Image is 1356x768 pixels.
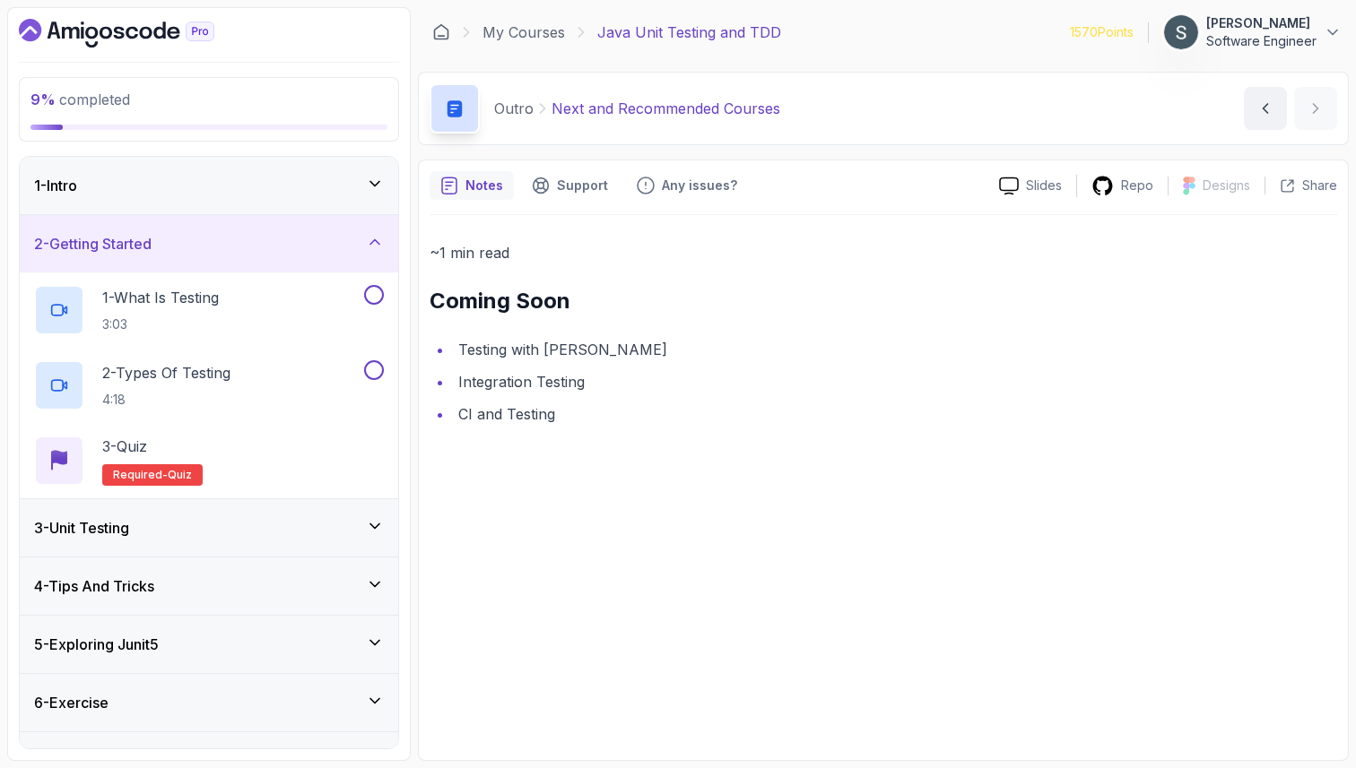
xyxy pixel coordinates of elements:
[34,692,109,713] h3: 6 - Exercise
[430,171,514,200] button: notes button
[453,401,1337,427] li: CI and Testing
[102,287,219,308] p: 1 - What Is Testing
[34,175,77,196] h3: 1 - Intro
[453,337,1337,362] li: Testing with [PERSON_NAME]
[985,177,1076,195] a: Slides
[1302,177,1337,194] p: Share
[430,240,1337,265] p: ~1 min read
[430,287,1337,315] h2: Coming Soon
[20,499,398,557] button: 3-Unit Testing
[1244,87,1287,130] button: previous content
[102,436,147,457] p: 3 - Quiz
[34,360,384,410] button: 2-Types Of Testing4:18
[20,674,398,731] button: 6-Exercise
[453,369,1337,394] li: Integration Testing
[30,91,56,108] span: 9 %
[1265,177,1337,194] button: Share
[1026,177,1062,194] p: Slides
[34,634,159,655] h3: 5 - Exploring Junit5
[1164,15,1198,49] img: user profile image
[168,468,192,482] span: quiz
[34,285,384,335] button: 1-What Is Testing3:03
[20,157,398,214] button: 1-Intro
[1206,14,1317,32] p: [PERSON_NAME]
[557,177,608,194] p: Support
[1163,14,1342,50] button: user profile image[PERSON_NAME]Software Engineer
[552,98,780,119] p: Next and Recommended Courses
[432,23,450,41] a: Dashboard
[465,177,503,194] p: Notes
[1294,87,1337,130] button: next content
[1121,177,1153,194] p: Repo
[597,22,781,43] p: Java Unit Testing and TDD
[20,557,398,615] button: 4-Tips And Tricks
[102,391,230,409] p: 4:18
[102,315,219,333] p: 3:03
[20,616,398,673] button: 5-Exploring Junit5
[34,517,129,539] h3: 3 - Unit Testing
[113,468,168,482] span: Required-
[30,91,130,108] span: completed
[34,233,152,255] h3: 2 - Getting Started
[662,177,737,194] p: Any issues?
[20,215,398,272] button: 2-Getting Started
[1077,175,1168,197] a: Repo
[521,171,619,200] button: Support button
[19,19,256,47] a: Dashboard
[1206,32,1317,50] p: Software Engineer
[34,575,154,597] h3: 4 - Tips And Tricks
[1203,177,1250,194] p: Designs
[626,171,748,200] button: Feedback button
[34,436,384,486] button: 3-QuizRequired-quiz
[482,22,565,43] a: My Courses
[102,362,230,384] p: 2 - Types Of Testing
[494,98,534,119] p: Outro
[1070,23,1134,41] p: 1570 Points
